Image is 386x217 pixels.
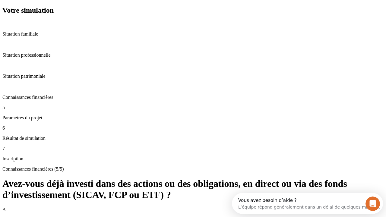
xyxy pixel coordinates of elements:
p: Situation patrimoniale [2,74,384,79]
p: 6 [2,125,384,131]
p: 5 [2,105,384,110]
h1: Avez-vous déjà investi dans des actions ou des obligations, en direct ou via des fonds d’investis... [2,178,384,200]
h2: Votre simulation [2,6,384,14]
p: 7 [2,146,384,151]
iframe: Intercom live chat discovery launcher [232,193,383,214]
p: Situation familiale [2,31,384,37]
p: Paramètres du projet [2,115,384,121]
div: Ouvrir le Messenger Intercom [2,2,166,19]
iframe: Intercom live chat [365,197,380,211]
div: Vous avez besoin d’aide ? [6,5,148,10]
p: Connaissances financières (5/5) [2,166,384,172]
p: A [2,207,384,212]
div: L’équipe répond généralement dans un délai de quelques minutes. [6,10,148,16]
p: Inscription [2,156,384,162]
p: Résultat de simulation [2,136,384,141]
p: Connaissances financières [2,95,384,100]
p: Situation professionnelle [2,52,384,58]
